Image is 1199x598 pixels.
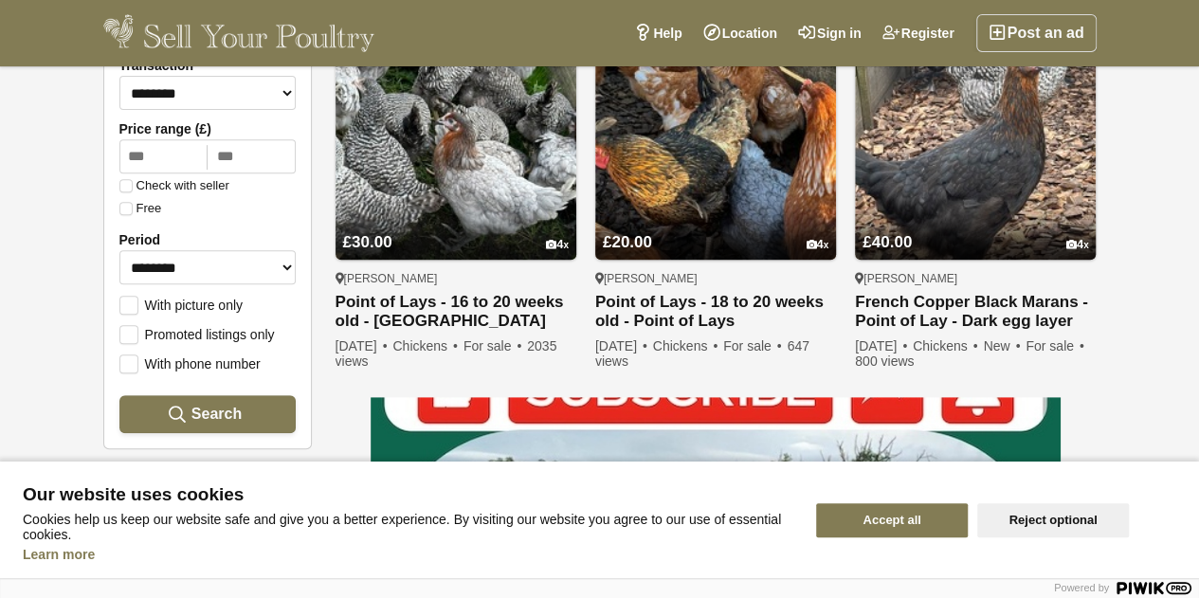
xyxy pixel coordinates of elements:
a: French Copper Black Marans - Point of Lay - Dark egg layer [855,293,1096,331]
a: Register [872,14,965,52]
a: Point of Lays - 18 to 20 weeks old - Point of Lays [595,293,836,331]
span: [DATE] [595,338,649,353]
span: Our website uses cookies [23,485,793,504]
span: Chickens [653,338,720,353]
a: Learn more [23,547,95,562]
label: Check with seller [119,179,229,192]
a: Point of Lays - 16 to 20 weeks old - [GEOGRAPHIC_DATA] [336,293,576,331]
span: Chickens [392,338,460,353]
a: Sign in [788,14,872,52]
label: Period [119,232,296,247]
span: 800 views [855,353,914,369]
a: £30.00 4 [336,197,576,260]
button: Search [119,395,296,433]
span: Search [191,405,242,423]
div: 4 [546,238,569,252]
div: 4 [806,238,828,252]
a: Help [624,14,692,52]
label: Free [119,202,162,215]
div: [PERSON_NAME] [595,271,836,286]
span: [DATE] [336,338,390,353]
p: Cookies help us keep our website safe and give you a better experience. By visiting our website y... [23,512,793,542]
span: 2035 views [336,338,557,369]
span: For sale [463,338,523,353]
span: Chickens [913,338,980,353]
a: £20.00 4 [595,197,836,260]
span: £30.00 [343,233,392,251]
span: 647 views [595,338,809,369]
button: Accept all [816,503,968,537]
span: £20.00 [603,233,652,251]
img: Point of Lays - 18 to 20 weeks old - Point of Lays [595,19,836,260]
a: Post an ad [976,14,1097,52]
span: Powered by [1054,582,1109,593]
button: Reject optional [977,503,1129,537]
span: For sale [1026,338,1085,353]
div: [PERSON_NAME] [855,271,1096,286]
div: 4 [1066,238,1089,252]
a: £40.00 4 [855,197,1096,260]
div: [PERSON_NAME] [336,271,576,286]
label: With phone number [119,354,261,371]
span: New [983,338,1022,353]
img: French Copper Black Marans - Point of Lay - Dark egg layer [855,19,1096,260]
span: £40.00 [863,233,912,251]
label: Price range (£) [119,121,296,136]
img: Sell Your Poultry [103,14,375,52]
label: With picture only [119,296,243,313]
span: [DATE] [855,338,909,353]
img: Point of Lays - 16 to 20 weeks old - Lancashire [336,19,576,260]
span: For sale [723,338,783,353]
label: Promoted listings only [119,325,275,342]
a: Location [693,14,788,52]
